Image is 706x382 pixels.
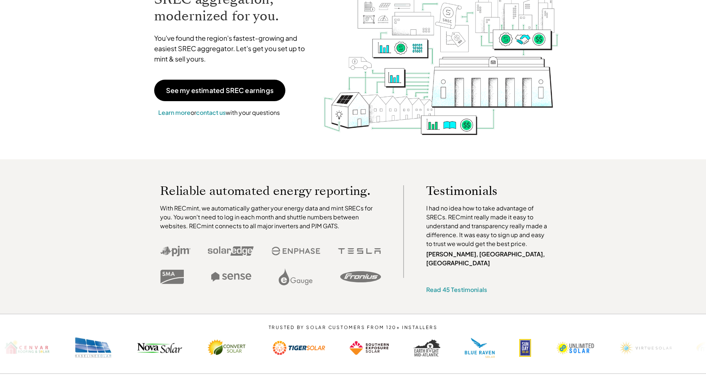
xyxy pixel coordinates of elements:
[246,325,460,330] p: TRUSTED BY SOLAR CUSTOMERS FROM 120+ INSTALLERS
[426,185,537,196] p: Testimonials
[166,87,274,94] p: See my estimated SREC earnings
[196,109,226,116] a: contact us
[160,185,381,196] p: Reliable automated energy reporting.
[154,108,284,117] p: or with your questions
[154,80,285,101] a: See my estimated SREC earnings
[426,204,551,248] p: I had no idea how to take advantage of SRECs. RECmint really made it easy to understand and trans...
[158,109,190,116] a: Learn more
[426,250,551,268] p: [PERSON_NAME], [GEOGRAPHIC_DATA], [GEOGRAPHIC_DATA]
[160,204,381,230] p: With RECmint, we automatically gather your energy data and mint SRECs for you. You won't need to ...
[154,33,312,64] p: You've found the region's fastest-growing and easiest SREC aggregator. Let's get you set up to mi...
[426,286,487,293] a: Read 45 Testimonials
